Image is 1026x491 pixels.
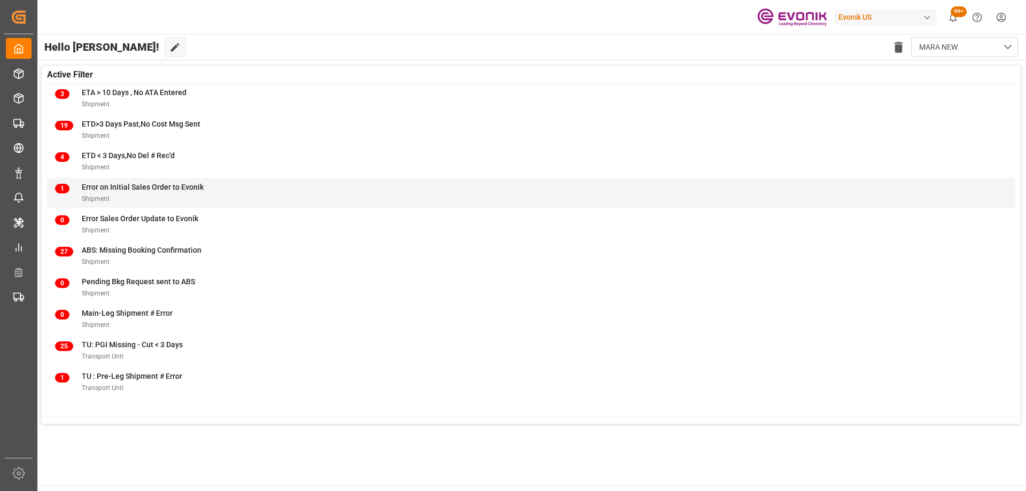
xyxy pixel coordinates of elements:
span: Transport Unit [82,384,123,392]
a: 0Pending Bkg Request sent to ABSShipment [55,276,1007,299]
span: ETA > 10 Days , No ATA Entered [82,88,186,97]
span: Error Sales Order Update to Evonik [82,214,198,223]
span: Active Filter [47,68,93,81]
span: 0 [55,278,69,288]
span: Error on Initial Sales Order to Evonik [82,183,204,191]
a: 4ETD < 3 Days,No Del # Rec'dShipment [55,150,1007,173]
span: ABS: Missing Booking Confirmation [82,246,201,254]
span: Shipment [82,100,110,108]
div: Evonik US [834,10,937,25]
span: Shipment [82,321,110,329]
span: Shipment [82,195,110,202]
span: 0 [55,310,69,319]
button: Help Center [965,5,989,29]
span: 19 [55,121,73,130]
span: 4 [55,152,69,162]
a: 1TU : Pre-Leg Shipment # ErrorTransport Unit [55,371,1007,393]
span: 1 [55,373,69,383]
span: Shipment [82,290,110,297]
span: Main-Leg Shipment # Error [82,309,173,317]
button: show 100 new notifications [941,5,965,29]
span: Pending Bkg Request sent to ABS [82,277,195,286]
span: 1 [55,184,69,193]
span: Shipment [82,132,110,139]
button: Evonik US [834,7,941,27]
span: 0 [55,215,69,225]
span: Shipment [82,163,110,171]
span: 99+ [951,6,967,17]
span: ETD>3 Days Past,No Cost Msg Sent [82,120,200,128]
a: 1Error on Initial Sales Order to EvonikShipment [55,182,1007,204]
span: Shipment [82,258,110,266]
span: TU : Pre-Leg Shipment # Error [82,372,182,380]
span: Hello [PERSON_NAME]! [44,37,159,57]
a: 0Main-Leg Shipment # ErrorShipment [55,308,1007,330]
span: MARA NEW [919,42,958,53]
span: Transport Unit [82,353,123,360]
span: 3 [55,89,69,99]
button: open menu [911,37,1018,57]
a: 27ABS: Missing Booking ConfirmationShipment [55,245,1007,267]
span: 27 [55,247,73,256]
a: 25TU: PGI Missing - Cut < 3 DaysTransport Unit [55,339,1007,362]
a: 0Error Sales Order Update to EvonikShipment [55,213,1007,236]
img: Evonik-brand-mark-Deep-Purple-RGB.jpeg_1700498283.jpeg [757,8,827,27]
a: 3ETA > 10 Days , No ATA EnteredShipment [55,87,1007,110]
span: ETD < 3 Days,No Del # Rec'd [82,151,175,160]
span: 25 [55,341,73,351]
a: 19ETD>3 Days Past,No Cost Msg SentShipment [55,119,1007,141]
span: Shipment [82,227,110,234]
span: TU: PGI Missing - Cut < 3 Days [82,340,183,349]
